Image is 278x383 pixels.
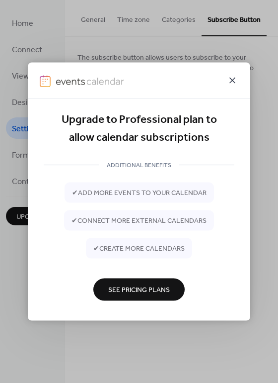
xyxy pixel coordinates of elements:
span: ADDITIONAL BENEFITS [99,160,179,171]
img: logo-type [56,75,124,87]
span: ✔ connect more external calendars [71,216,207,226]
span: ✔ create more calendars [93,244,185,254]
img: logo-icon [40,75,51,87]
div: Upgrade to Professional plan to allow calendar subscriptions [44,111,234,147]
span: ✔ add more events to your calendar [72,188,207,198]
span: See Pricing Plans [108,285,170,295]
button: See Pricing Plans [93,278,185,300]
